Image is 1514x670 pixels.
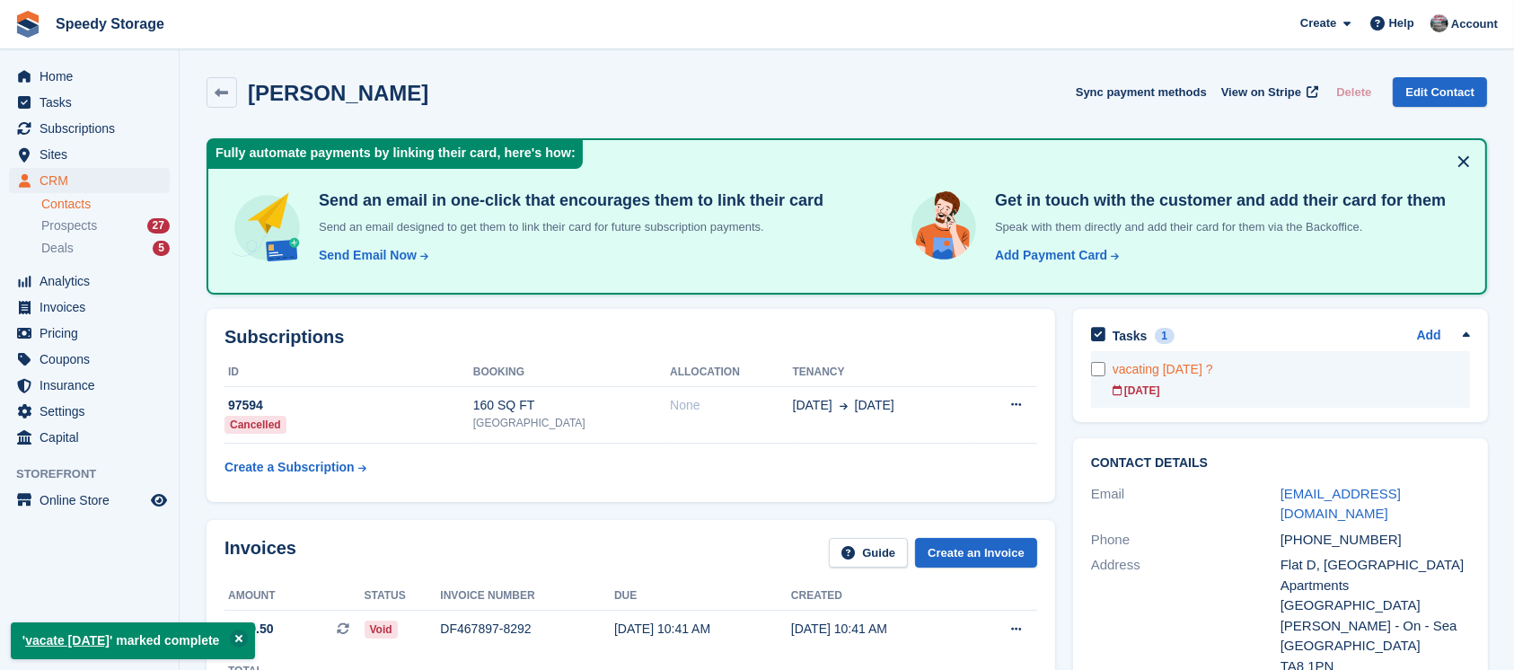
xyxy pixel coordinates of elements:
[1091,530,1281,551] div: Phone
[40,142,147,167] span: Sites
[40,269,147,294] span: Analytics
[48,9,172,39] a: Speedy Storage
[791,582,968,611] th: Created
[9,347,170,372] a: menu
[791,620,968,639] div: [DATE] 10:41 AM
[9,90,170,115] a: menu
[473,358,670,387] th: Booking
[40,399,147,424] span: Settings
[224,358,473,387] th: ID
[793,358,972,387] th: Tenancy
[230,190,304,265] img: send-email-b5881ef4c8f827a638e46e229e590028c7e36e3a6c99d2365469aff88783de13.svg
[40,321,147,346] span: Pricing
[148,489,170,511] a: Preview store
[40,347,147,372] span: Coupons
[9,116,170,141] a: menu
[1281,555,1470,595] div: Flat D, [GEOGRAPHIC_DATA] Apartments
[16,465,179,483] span: Storefront
[228,620,274,639] span: £179.50
[1393,77,1487,107] a: Edit Contact
[40,373,147,398] span: Insurance
[614,582,791,611] th: Due
[1113,351,1470,408] a: vacating [DATE] ? [DATE]
[41,216,170,235] a: Prospects 27
[14,11,41,38] img: stora-icon-8386f47178a22dfd0bd8f6a31ec36ba5ce8667c1dd55bd0f319d3a0aa187defe.svg
[9,64,170,89] a: menu
[25,633,110,648] a: vacate [DATE]
[1430,14,1448,32] img: Dan Jackson
[9,321,170,346] a: menu
[907,190,981,264] img: get-in-touch-e3e95b6451f4e49772a6039d3abdde126589d6f45a760754adfa51be33bf0f70.svg
[1221,84,1301,101] span: View on Stripe
[855,396,894,415] span: [DATE]
[1113,360,1470,379] div: vacating [DATE] ?
[147,218,170,234] div: 27
[365,582,441,611] th: Status
[224,582,365,611] th: Amount
[9,488,170,513] a: menu
[829,538,908,568] a: Guide
[224,416,286,434] div: Cancelled
[9,295,170,320] a: menu
[40,425,147,450] span: Capital
[208,140,583,169] div: Fully automate payments by linking their card, here's how:
[1451,15,1498,33] span: Account
[995,246,1107,265] div: Add Payment Card
[248,81,428,105] h2: [PERSON_NAME]
[1091,456,1470,471] h2: Contact Details
[1300,14,1336,32] span: Create
[41,240,74,257] span: Deals
[41,196,170,213] a: Contacts
[9,399,170,424] a: menu
[915,538,1037,568] a: Create an Invoice
[1155,328,1175,344] div: 1
[1076,77,1207,107] button: Sync payment methods
[41,239,170,258] a: Deals 5
[153,241,170,256] div: 5
[40,488,147,513] span: Online Store
[1214,77,1323,107] a: View on Stripe
[1329,77,1378,107] button: Delete
[11,622,255,659] p: ' ' marked complete
[1091,484,1281,525] div: Email
[9,373,170,398] a: menu
[1281,616,1470,637] div: [PERSON_NAME] - On - Sea
[9,142,170,167] a: menu
[988,246,1121,265] a: Add Payment Card
[9,269,170,294] a: menu
[1113,383,1470,399] div: [DATE]
[312,218,823,236] p: Send an email designed to get them to link their card for future subscription payments.
[1113,328,1148,344] h2: Tasks
[224,396,473,415] div: 97594
[1417,326,1441,347] a: Add
[365,621,398,639] span: Void
[1281,636,1470,657] div: [GEOGRAPHIC_DATA]
[40,295,147,320] span: Invoices
[319,246,417,265] div: Send Email Now
[312,190,823,211] h4: Send an email in one-click that encourages them to link their card
[988,218,1446,236] p: Speak with them directly and add their card for them via the Backoffice.
[1281,486,1401,522] a: [EMAIL_ADDRESS][DOMAIN_NAME]
[9,168,170,193] a: menu
[473,396,670,415] div: 160 SQ FT
[1281,530,1470,551] div: [PHONE_NUMBER]
[224,451,366,484] a: Create a Subscription
[793,396,832,415] span: [DATE]
[440,582,614,611] th: Invoice number
[224,327,1037,348] h2: Subscriptions
[670,396,793,415] div: None
[670,358,793,387] th: Allocation
[224,538,296,568] h2: Invoices
[1389,14,1414,32] span: Help
[41,217,97,234] span: Prospects
[40,90,147,115] span: Tasks
[473,415,670,431] div: [GEOGRAPHIC_DATA]
[40,64,147,89] span: Home
[9,425,170,450] a: menu
[40,116,147,141] span: Subscriptions
[988,190,1446,211] h4: Get in touch with the customer and add their card for them
[1281,595,1470,616] div: [GEOGRAPHIC_DATA]
[40,168,147,193] span: CRM
[440,620,614,639] div: DF467897-8292
[614,620,791,639] div: [DATE] 10:41 AM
